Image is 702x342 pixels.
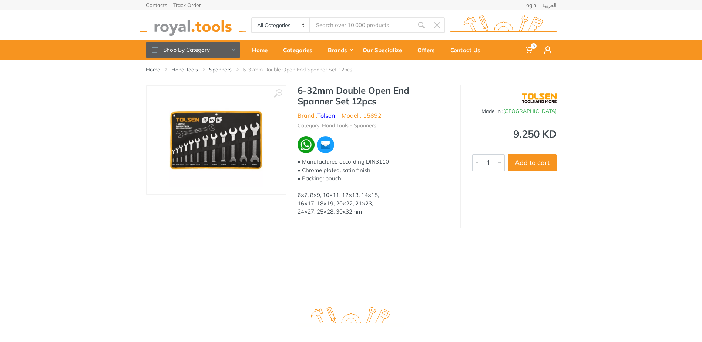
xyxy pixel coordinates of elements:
[146,66,557,73] nav: breadcrumb
[520,40,539,60] a: 0
[243,66,363,73] li: 6-32mm Double Open End Spanner Set 12pcs
[298,122,376,130] li: Category: Hand Tools - Spanners
[171,66,198,73] a: Hand Tools
[342,111,382,120] li: Model : 15892
[298,208,449,216] div: 24×27, 25×28, 30x32mm
[140,15,246,36] img: royal.tools Logo
[472,129,557,139] div: 9.250 KD
[298,158,449,216] div: • Manufactured according DIN3110 • Chrome plated, satin finish • Packing: pouch
[252,18,310,32] select: Category
[445,42,491,58] div: Contact Us
[247,40,278,60] a: Home
[503,108,557,114] span: [GEOGRAPHIC_DATA]
[357,40,412,60] a: Our Specialize
[298,85,449,107] h1: 6-32mm Double Open End Spanner Set 12pcs
[146,42,240,58] button: Shop By Category
[412,42,445,58] div: Offers
[357,42,412,58] div: Our Specialize
[298,136,315,153] img: wa.webp
[173,3,201,8] a: Track Order
[298,191,449,199] div: 6×7, 8×9, 10×11, 12×13, 14×15,
[450,15,557,36] img: royal.tools Logo
[508,154,557,171] button: Add to cart
[531,43,537,49] span: 0
[472,107,557,115] div: Made In :
[169,93,263,187] img: Royal Tools - 6-32mm Double Open End Spanner Set 12pcs
[310,17,413,33] input: Site search
[317,112,335,119] a: Tolsen
[298,111,335,120] li: Brand :
[146,3,167,8] a: Contacts
[298,199,449,208] div: 16×17, 18×19, 20×22, 21×23,
[146,66,160,73] a: Home
[523,3,536,8] a: Login
[298,307,404,327] img: royal.tools Logo
[522,89,557,107] img: Tolsen
[247,42,278,58] div: Home
[542,3,557,8] a: العربية
[445,40,491,60] a: Contact Us
[412,40,445,60] a: Offers
[316,135,335,154] img: ma.webp
[323,42,357,58] div: Brands
[278,42,323,58] div: Categories
[278,40,323,60] a: Categories
[209,66,232,73] a: Spanners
